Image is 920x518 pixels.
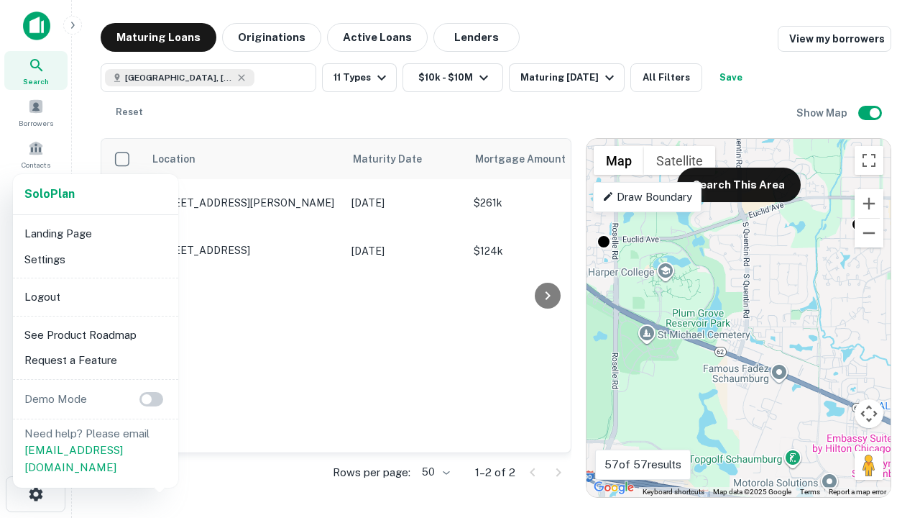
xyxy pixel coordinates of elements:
[19,322,172,348] li: See Product Roadmap
[24,444,123,473] a: [EMAIL_ADDRESS][DOMAIN_NAME]
[19,347,172,373] li: Request a Feature
[24,187,75,201] strong: Solo Plan
[19,221,172,247] li: Landing Page
[848,357,920,426] iframe: Chat Widget
[19,284,172,310] li: Logout
[24,425,167,476] p: Need help? Please email
[19,247,172,273] li: Settings
[24,186,75,203] a: SoloPlan
[19,391,93,408] p: Demo Mode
